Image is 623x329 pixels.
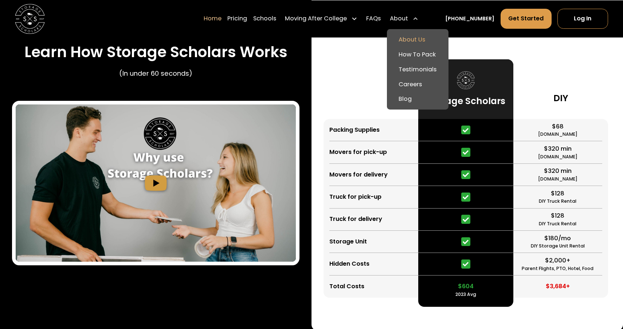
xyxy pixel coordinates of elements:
[390,14,408,23] div: About
[552,122,564,131] div: $68
[329,193,381,202] div: Truck for pick-up
[445,15,494,22] a: [PHONE_NUMBER]
[24,43,287,61] h3: Learn How Storage Scholars Works
[387,29,449,110] nav: About
[329,170,388,179] div: Movers for delivery
[390,77,446,92] a: Careers
[455,291,476,298] div: 2023 Avg
[390,62,446,77] a: Testimonials
[329,259,369,269] div: Hidden Costs
[329,282,364,291] div: Total Costs
[551,211,564,221] div: $128
[16,104,296,262] img: Storage Scholars - How it Works video.
[329,126,380,135] div: Packing Supplies
[546,282,570,291] div: $3,684+
[204,8,222,29] a: Home
[501,9,552,29] a: Get Started
[253,8,276,29] a: Schools
[329,237,367,246] div: Storage Unit
[457,71,475,89] img: Storage Scholars logo.
[538,131,577,138] div: [DOMAIN_NAME]
[544,144,572,154] div: $320 min
[531,243,585,249] div: DIY Storage Unit Rental
[557,9,608,29] a: Log In
[390,92,446,107] a: Blog
[551,189,564,198] div: $128
[329,215,382,224] div: Truck for delivery
[366,8,381,29] a: FAQs
[227,8,247,29] a: Pricing
[387,8,422,29] div: About
[458,282,474,291] div: $604
[545,256,571,265] div: $2,000+
[553,92,568,104] h3: DIY
[285,14,347,23] div: Moving After College
[538,154,577,160] div: [DOMAIN_NAME]
[329,148,387,157] div: Movers for pick-up
[539,198,576,205] div: DIY Truck Rental
[544,234,571,243] div: $180/mo
[544,167,572,176] div: $320 min
[16,104,296,262] a: open lightbox
[539,221,576,227] div: DIY Truck Rental
[119,68,192,79] p: (In under 60 seconds)
[538,176,577,182] div: [DOMAIN_NAME]
[282,8,360,29] div: Moving After College
[390,47,446,62] a: How To Pack
[427,95,505,107] h3: Storage Scholars
[390,32,446,47] a: About Us
[15,4,45,33] img: Storage Scholars main logo
[522,265,593,272] div: Parent Flights, PTO, Hotel, Food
